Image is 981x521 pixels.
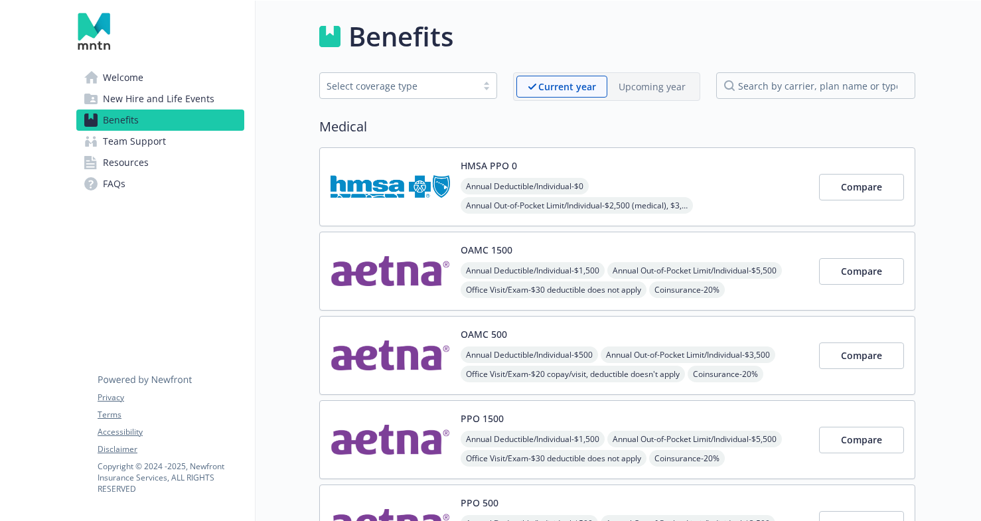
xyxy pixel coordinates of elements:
[461,450,646,467] span: Office Visit/Exam - $30 deductible does not apply
[331,411,450,468] img: Aetna Inc carrier logo
[819,258,904,285] button: Compare
[103,67,143,88] span: Welcome
[649,450,725,467] span: Coinsurance - 20%
[841,349,882,362] span: Compare
[461,159,517,173] button: HMSA PPO 0
[461,281,646,298] span: Office Visit/Exam - $30 deductible does not apply
[331,243,450,299] img: Aetna Inc carrier logo
[461,327,507,341] button: OAMC 500
[841,265,882,277] span: Compare
[461,431,605,447] span: Annual Deductible/Individual - $1,500
[98,409,244,421] a: Terms
[331,159,450,215] img: Hawaii Medical Service Association carrier logo
[461,346,598,363] span: Annual Deductible/Individual - $500
[461,178,589,194] span: Annual Deductible/Individual - $0
[841,181,882,193] span: Compare
[607,262,782,279] span: Annual Out-of-Pocket Limit/Individual - $5,500
[103,88,214,110] span: New Hire and Life Events
[601,346,775,363] span: Annual Out-of-Pocket Limit/Individual - $3,500
[76,110,244,131] a: Benefits
[607,431,782,447] span: Annual Out-of-Pocket Limit/Individual - $5,500
[461,243,512,257] button: OAMC 1500
[98,443,244,455] a: Disclaimer
[348,17,453,56] h1: Benefits
[98,426,244,438] a: Accessibility
[461,197,693,214] span: Annual Out-of-Pocket Limit/Individual - $2,500 (medical), $3,600 (prescription)
[98,392,244,404] a: Privacy
[319,117,915,137] h2: Medical
[841,433,882,446] span: Compare
[819,427,904,453] button: Compare
[103,110,139,131] span: Benefits
[76,152,244,173] a: Resources
[819,174,904,200] button: Compare
[103,152,149,173] span: Resources
[688,366,763,382] span: Coinsurance - 20%
[76,88,244,110] a: New Hire and Life Events
[327,79,470,93] div: Select coverage type
[538,80,596,94] p: Current year
[76,67,244,88] a: Welcome
[649,281,725,298] span: Coinsurance - 20%
[461,496,498,510] button: PPO 500
[461,262,605,279] span: Annual Deductible/Individual - $1,500
[76,131,244,152] a: Team Support
[331,327,450,384] img: Aetna Inc carrier logo
[76,173,244,194] a: FAQs
[619,80,686,94] p: Upcoming year
[819,342,904,369] button: Compare
[461,411,504,425] button: PPO 1500
[103,173,125,194] span: FAQs
[716,72,915,99] input: search by carrier, plan name or type
[103,131,166,152] span: Team Support
[461,366,685,382] span: Office Visit/Exam - $20 copay/visit, deductible doesn't apply
[98,461,244,494] p: Copyright © 2024 - 2025 , Newfront Insurance Services, ALL RIGHTS RESERVED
